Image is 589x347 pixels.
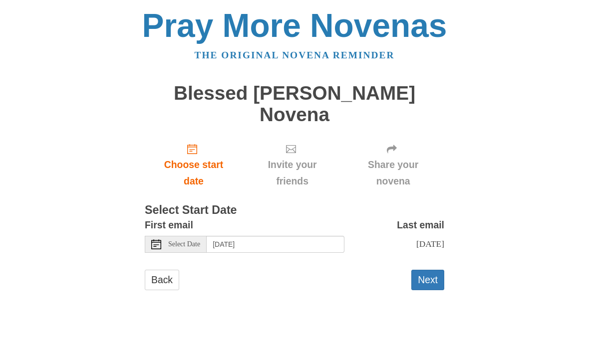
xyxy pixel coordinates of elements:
a: Choose start date [145,135,243,194]
span: Invite your friends [253,157,332,189]
div: Click "Next" to confirm your start date first. [342,135,444,194]
span: [DATE] [416,239,444,249]
a: Back [145,270,179,290]
label: First email [145,217,193,233]
h3: Select Start Date [145,204,444,217]
span: Share your novena [352,157,434,189]
h1: Blessed [PERSON_NAME] Novena [145,83,444,125]
button: Next [411,270,444,290]
span: Choose start date [155,157,233,189]
div: Click "Next" to confirm your start date first. [243,135,342,194]
a: The original novena reminder [195,50,395,60]
a: Pray More Novenas [142,7,447,44]
span: Select Date [168,241,200,248]
label: Last email [397,217,444,233]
